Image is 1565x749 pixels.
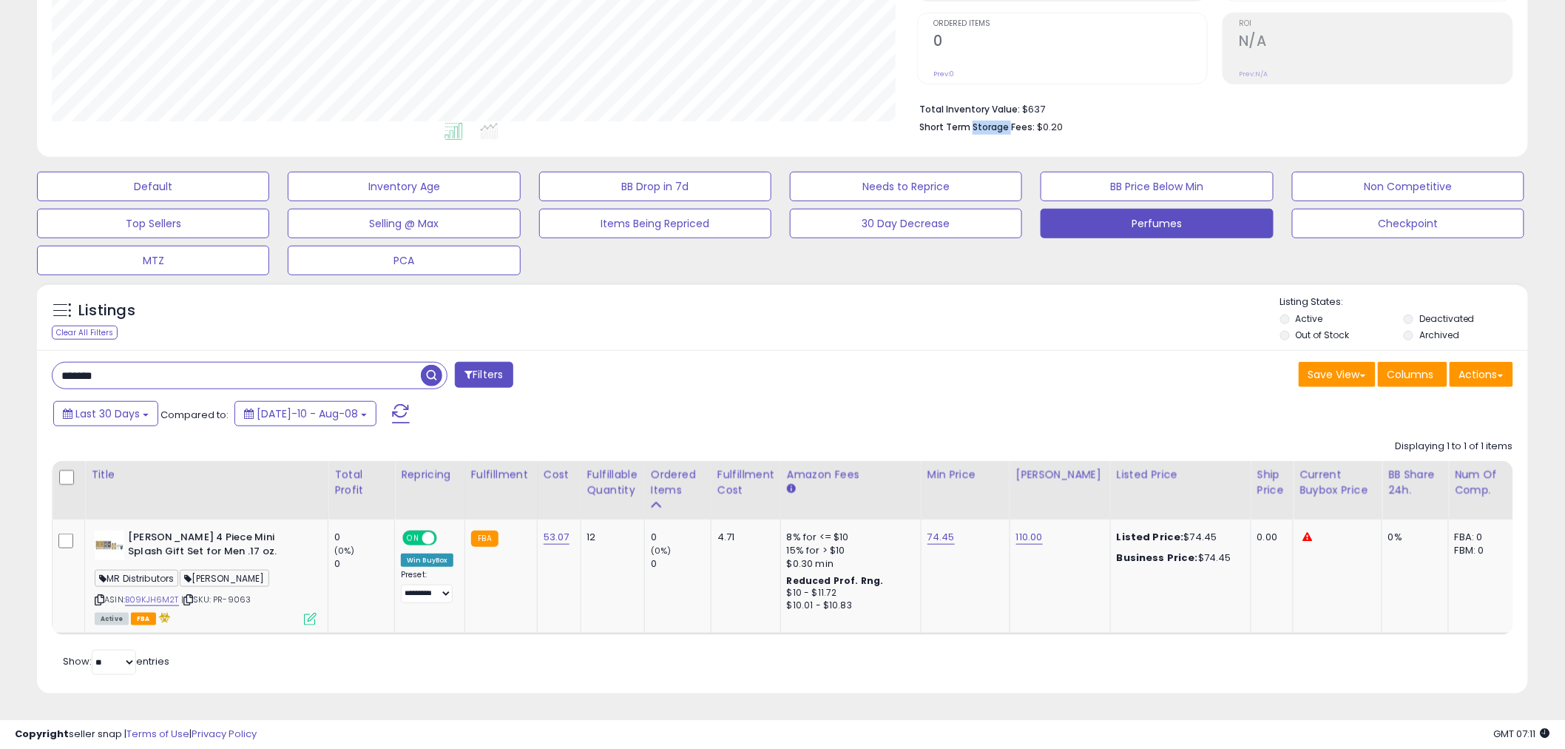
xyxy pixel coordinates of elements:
div: FBM: 0 [1455,544,1504,557]
span: [DATE]-10 - Aug-08 [257,406,358,421]
div: Amazon Fees [787,467,915,483]
h2: N/A [1239,33,1512,53]
i: hazardous material [156,612,172,622]
div: Cost [544,467,575,483]
span: 2025-09-8 07:11 GMT [1494,727,1550,741]
div: 0 [334,557,394,571]
div: 0.00 [1257,531,1282,544]
button: Top Sellers [37,209,269,238]
button: Last 30 Days [53,401,158,426]
a: B09KJH6M2T [125,594,179,606]
a: 74.45 [927,530,955,545]
button: [DATE]-10 - Aug-08 [234,401,376,426]
div: 0 [334,531,394,544]
small: Amazon Fees. [787,483,796,496]
div: Win BuyBox [401,554,453,567]
div: seller snap | | [15,728,257,742]
button: Filters [455,362,513,388]
label: Archived [1419,329,1459,341]
div: $10.01 - $10.83 [787,599,910,612]
b: Listed Price: [1117,530,1184,544]
h2: 0 [933,33,1207,53]
img: 31C1w7NBk4L._SL40_.jpg [95,531,124,560]
b: Short Term Storage Fees: [919,121,1035,133]
span: ROI [1239,20,1512,28]
span: MR Distributors [95,570,178,587]
button: Needs to Reprice [790,172,1022,201]
div: 15% for > $10 [787,544,910,557]
div: BB Share 24h. [1388,467,1442,498]
button: Save View [1299,362,1376,387]
div: Fulfillment [471,467,531,483]
div: Clear All Filters [52,326,118,340]
div: Displaying 1 to 1 of 1 items [1396,440,1513,454]
div: Repricing [401,467,459,483]
a: Terms of Use [126,727,189,741]
div: Num of Comp. [1455,467,1509,498]
div: 4.71 [717,531,769,544]
span: Last 30 Days [75,406,140,421]
button: BB Price Below Min [1041,172,1273,201]
h5: Listings [78,300,135,321]
small: Prev: 0 [933,70,954,78]
button: Actions [1450,362,1513,387]
button: MTZ [37,246,269,275]
label: Deactivated [1419,312,1475,325]
button: Checkpoint [1292,209,1524,238]
b: Business Price: [1117,551,1198,565]
li: $637 [919,99,1502,117]
button: Selling @ Max [288,209,520,238]
div: Min Price [927,467,1004,483]
div: ASIN: [95,531,317,624]
div: Listed Price [1117,467,1245,483]
span: | SKU: PR-9063 [181,594,251,605]
strong: Copyright [15,727,69,741]
div: Title [91,467,322,483]
span: ON [404,532,422,545]
div: $74.45 [1117,551,1240,565]
a: 110.00 [1016,530,1043,545]
small: FBA [471,531,498,547]
div: 0% [1388,531,1437,544]
div: Preset: [401,570,453,603]
span: Show: entries [63,654,169,668]
button: PCA [288,246,520,275]
span: FBA [131,613,156,625]
div: Fulfillment Cost [717,467,774,498]
button: Perfumes [1041,209,1273,238]
button: Inventory Age [288,172,520,201]
span: Ordered Items [933,20,1207,28]
b: [PERSON_NAME] 4 Piece Mini Splash Gift Set for Men .17 oz. [128,531,308,562]
button: Default [37,172,269,201]
span: [PERSON_NAME] [180,570,268,587]
div: $10 - $11.72 [787,587,910,599]
span: OFF [435,532,459,545]
div: 8% for <= $10 [787,531,910,544]
button: Non Competitive [1292,172,1524,201]
div: 0 [651,557,711,571]
b: Total Inventory Value: [919,103,1020,115]
div: Ordered Items [651,467,705,498]
span: Compared to: [160,408,229,422]
span: Columns [1387,367,1434,382]
p: Listing States: [1280,295,1528,309]
div: FBA: 0 [1455,531,1504,544]
div: [PERSON_NAME] [1016,467,1104,483]
span: $0.20 [1037,120,1063,134]
label: Active [1296,312,1323,325]
a: 53.07 [544,530,569,545]
button: BB Drop in 7d [539,172,771,201]
span: All listings currently available for purchase on Amazon [95,613,129,625]
div: 12 [587,531,633,544]
button: 30 Day Decrease [790,209,1022,238]
button: Columns [1378,362,1447,387]
div: $74.45 [1117,531,1240,544]
div: Current Buybox Price [1299,467,1376,498]
div: Total Profit [334,467,388,498]
div: 0 [651,531,711,544]
button: Items Being Repriced [539,209,771,238]
small: (0%) [651,545,672,557]
label: Out of Stock [1296,329,1350,341]
div: Fulfillable Quantity [587,467,638,498]
div: $0.30 min [787,557,910,571]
